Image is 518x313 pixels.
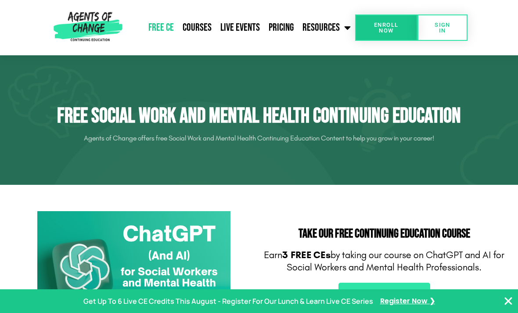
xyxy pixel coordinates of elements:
h2: Take Our FREE Continuing Education Course [263,228,505,240]
a: Pricing [264,17,298,39]
p: Agents of Change offers free Social Work and Mental Health Continuing Education Content to help y... [13,131,505,145]
a: Resources [298,17,355,39]
b: 3 FREE CEs [282,249,331,261]
nav: Menu [126,17,355,39]
a: Courses [178,17,216,39]
button: Close Banner [503,296,514,306]
h1: Free Social Work and Mental Health Continuing Education [13,104,505,129]
a: Claim My Free CEUs! [338,283,430,303]
a: Enroll Now [355,14,418,41]
span: Enroll Now [369,22,404,33]
a: SIGN IN [417,14,468,41]
a: Register Now ❯ [380,295,435,308]
p: Get Up To 6 Live CE Credits This August - Register For Our Lunch & Learn Live CE Series [83,295,373,308]
span: SIGN IN [432,22,453,33]
a: Free CE [144,17,178,39]
a: Live Events [216,17,264,39]
p: Earn by taking our course on ChatGPT and AI for Social Workers and Mental Health Professionals. [263,249,505,274]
